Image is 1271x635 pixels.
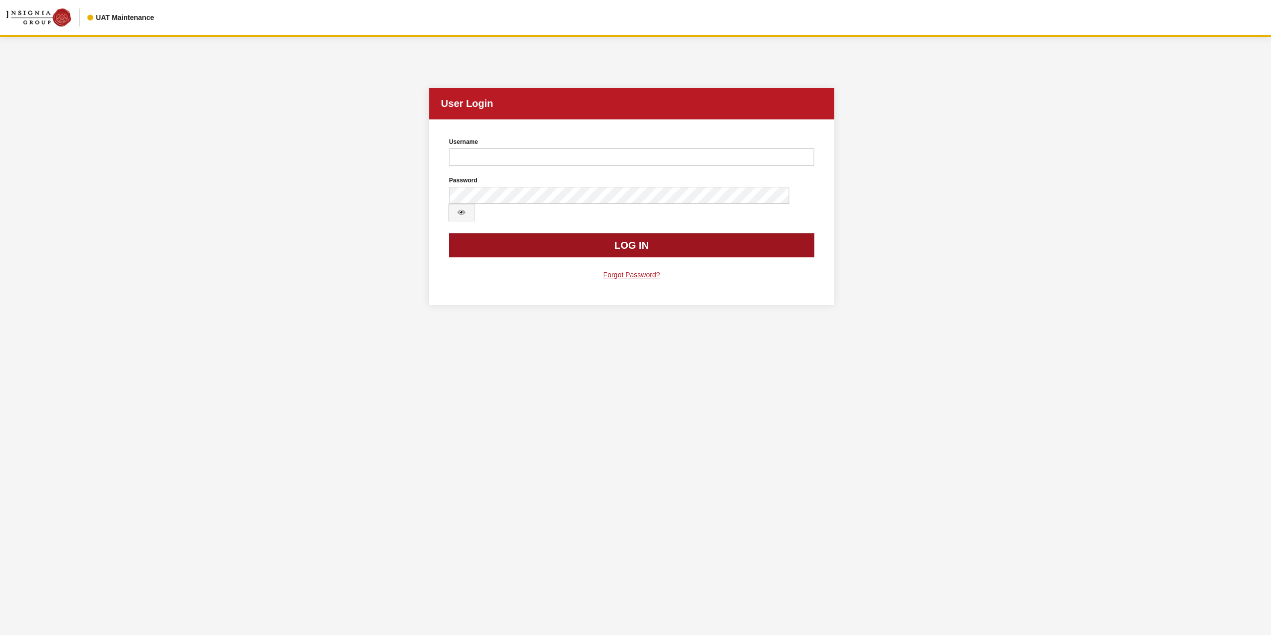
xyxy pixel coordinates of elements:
label: Username [449,137,478,146]
div: UAT Maintenance [87,12,154,23]
button: Show Password [448,204,474,221]
a: Insignia Group logo [6,8,87,27]
img: Catalog Maintenance [6,8,71,26]
h2: User Login [429,88,834,119]
a: Forgot Password? [449,269,814,281]
label: Password [449,176,477,185]
button: Log In [449,233,814,257]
